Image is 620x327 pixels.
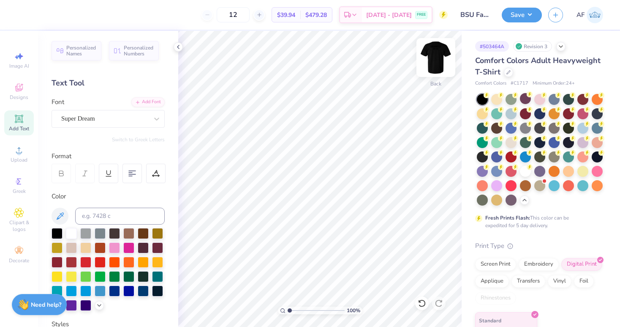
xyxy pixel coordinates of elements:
div: Transfers [511,275,545,288]
span: Designs [10,94,28,101]
span: Clipart & logos [4,219,34,233]
input: – – [217,7,250,22]
span: Personalized Names [66,45,96,57]
span: [DATE] - [DATE] [366,11,412,19]
div: Format [52,151,166,161]
span: Decorate [9,257,29,264]
span: Comfort Colors Adult Heavyweight T-Shirt [475,55,601,77]
span: Comfort Colors [475,80,506,87]
div: Add Font [131,97,165,107]
div: Text Tool [52,77,165,89]
a: AF [576,7,603,23]
span: $479.28 [305,11,327,19]
img: Back [419,41,453,74]
span: Upload [11,157,27,163]
input: Untitled Design [454,6,495,23]
div: Screen Print [475,258,516,271]
span: Standard [479,316,501,325]
div: Embroidery [519,258,559,271]
span: Minimum Order: 24 + [533,80,575,87]
div: Back [430,80,441,88]
div: Foil [574,275,594,288]
span: AF [576,10,585,20]
button: Save [502,8,542,22]
img: Angel Flores [587,7,603,23]
span: FREE [417,12,426,18]
div: Color [52,192,165,201]
input: e.g. 7428 c [75,208,165,225]
strong: Need help? [31,301,61,309]
span: # C1717 [511,80,528,87]
span: Image AI [9,63,29,69]
span: 100 % [347,307,360,314]
label: Font [52,97,64,107]
div: Vinyl [548,275,571,288]
span: Add Text [9,125,29,132]
div: # 503464A [475,41,509,52]
div: Rhinestones [475,292,516,305]
div: Print Type [475,241,603,251]
div: Applique [475,275,509,288]
span: Personalized Numbers [124,45,154,57]
strong: Fresh Prints Flash: [485,214,530,221]
div: Digital Print [561,258,602,271]
div: This color can be expedited for 5 day delivery. [485,214,589,229]
span: $39.94 [277,11,295,19]
div: Revision 3 [513,41,552,52]
button: Switch to Greek Letters [112,136,165,143]
span: Greek [13,188,26,195]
